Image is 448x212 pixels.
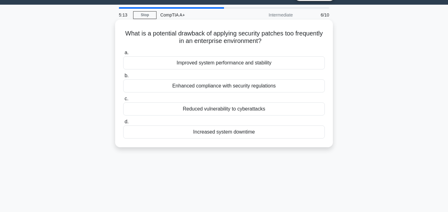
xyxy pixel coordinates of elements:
div: 6/10 [296,9,333,21]
div: Increased system downtime [123,125,325,139]
div: 5:13 [115,9,133,21]
a: Stop [133,11,156,19]
div: CompTIA A+ [156,9,242,21]
span: d. [124,119,128,124]
h5: What is a potential drawback of applying security patches too frequently in an enterprise environ... [123,30,325,45]
span: a. [124,50,128,55]
div: Reduced vulnerability to cyberattacks [123,102,325,115]
div: Improved system performance and stability [123,56,325,69]
span: c. [124,96,128,101]
span: b. [124,73,128,78]
div: Intermediate [242,9,296,21]
div: Enhanced compliance with security regulations [123,79,325,92]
